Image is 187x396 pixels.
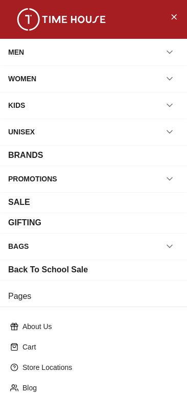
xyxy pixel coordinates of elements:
[8,264,88,276] div: Back To School Sale
[22,383,173,393] p: Blog
[8,96,25,114] div: KIDS
[8,43,24,61] div: MEN
[8,196,30,208] div: SALE
[22,321,173,332] p: About Us
[8,170,57,188] div: PROMOTIONS
[166,8,182,25] button: Close Menu
[22,362,173,372] p: Store Locations
[8,149,43,161] div: BRANDS
[10,8,112,31] img: ...
[8,217,41,229] div: GIFTING
[8,123,35,141] div: UNISEX
[8,237,29,255] div: BAGS
[22,342,173,352] p: Cart
[8,69,36,88] div: WOMEN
